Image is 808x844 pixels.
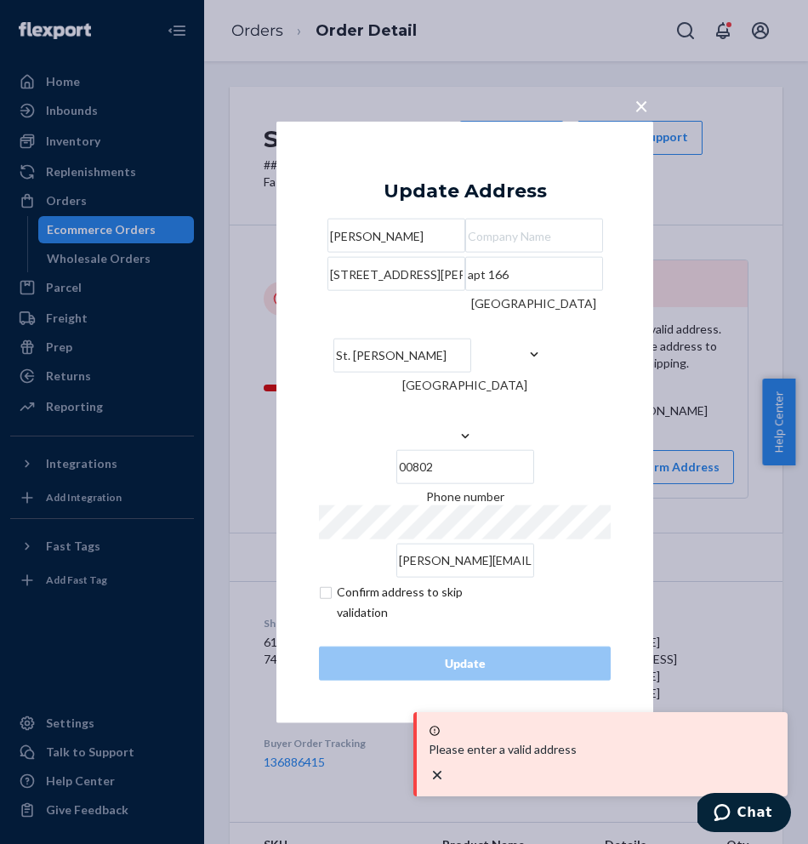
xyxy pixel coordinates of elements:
[429,767,446,784] svg: close toast
[464,393,466,427] input: [GEOGRAPHIC_DATA]
[533,312,535,346] input: [GEOGRAPHIC_DATA]
[327,219,465,253] input: First & Last Name
[319,646,611,680] button: Update
[634,91,648,120] span: ×
[396,449,534,483] input: ZIP Code
[396,543,534,577] input: Email (Only Required for International)
[402,376,527,393] div: [GEOGRAPHIC_DATA]
[384,181,547,202] div: Update Address
[333,654,596,671] div: Update
[697,793,791,835] iframe: Opens a widget where you can chat to one of our agents
[465,257,603,291] input: Street Address 2 (Optional)
[327,257,465,291] input: Street Address
[429,741,776,758] p: Please enter a valid address
[465,219,603,253] input: Company Name
[333,338,471,372] input: City
[471,295,596,312] div: [GEOGRAPHIC_DATA]
[426,488,504,503] span: Phone number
